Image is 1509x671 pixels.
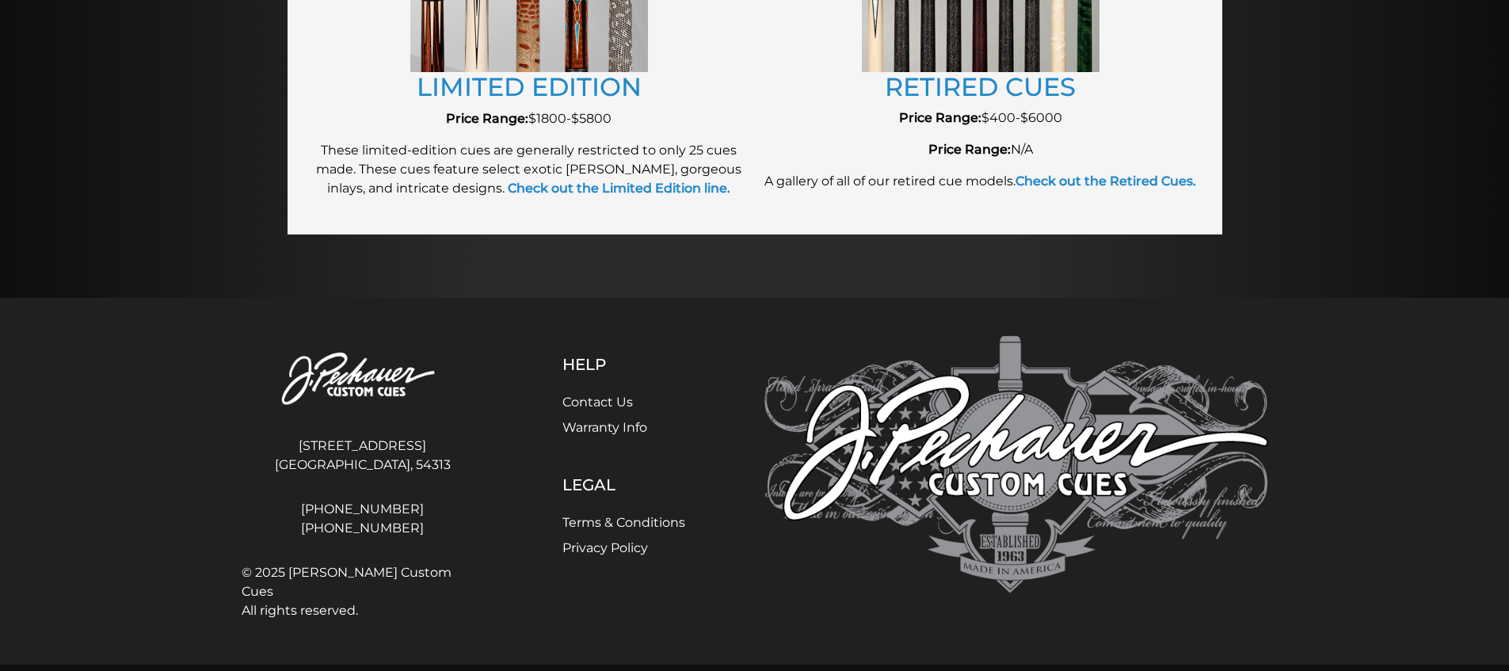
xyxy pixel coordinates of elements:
[311,141,747,198] p: These limited-edition cues are generally restricted to only 25 cues made. These cues feature sele...
[446,111,528,126] strong: Price Range:
[562,420,647,435] a: Warranty Info
[885,71,1076,102] a: RETIRED CUES
[562,395,633,410] a: Contact Us
[242,336,484,424] img: Pechauer Custom Cues
[763,140,1198,159] p: N/A
[899,110,981,125] strong: Price Range:
[562,355,685,374] h5: Help
[763,172,1198,191] p: A gallery of all of our retired cue models.
[508,181,730,196] strong: Check out the Limited Edition line.
[764,336,1268,593] img: Pechauer Custom Cues
[1016,173,1196,189] a: Check out the Retired Cues.
[242,430,484,481] address: [STREET_ADDRESS] [GEOGRAPHIC_DATA], 54313
[562,475,685,494] h5: Legal
[562,540,648,555] a: Privacy Policy
[505,181,730,196] a: Check out the Limited Edition line.
[242,519,484,538] a: [PHONE_NUMBER]
[417,71,642,102] a: LIMITED EDITION
[763,109,1198,128] p: $400-$6000
[242,563,484,620] span: © 2025 [PERSON_NAME] Custom Cues All rights reserved.
[562,515,685,530] a: Terms & Conditions
[928,142,1011,157] strong: Price Range:
[242,500,484,519] a: [PHONE_NUMBER]
[311,109,747,128] p: $1800-$5800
